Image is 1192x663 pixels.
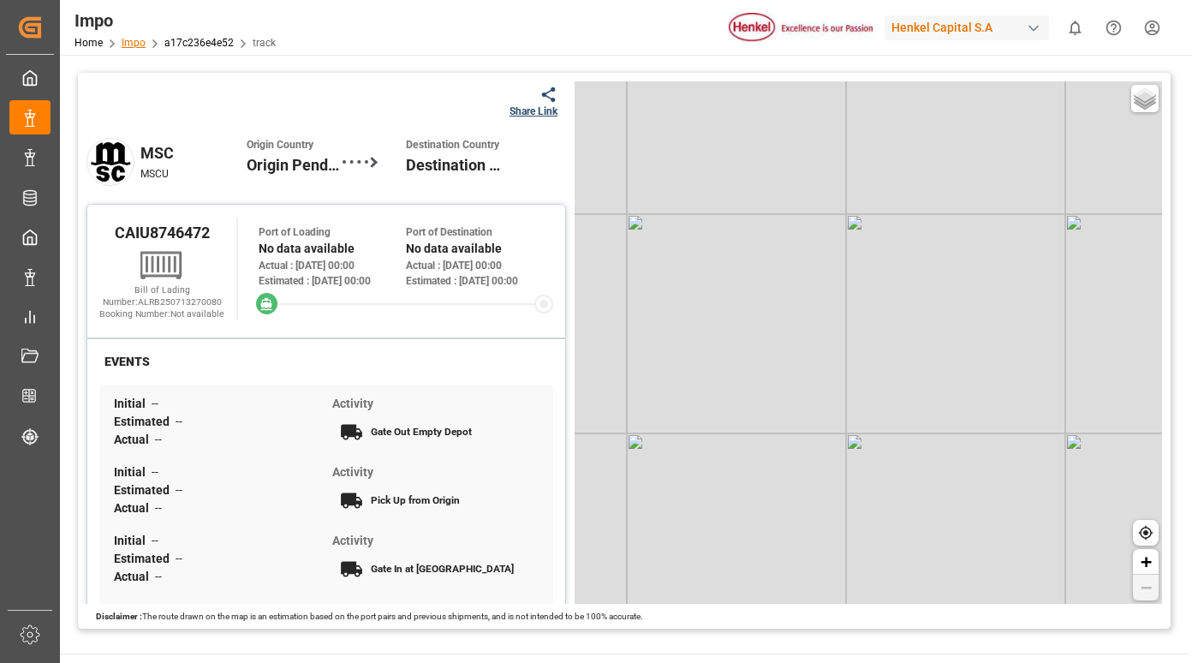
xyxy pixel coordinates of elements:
[332,397,373,410] span: Activity
[406,240,553,258] div: No data available
[259,240,406,258] div: No data available
[406,273,553,289] div: Estimated : [DATE] 00:00
[176,415,182,428] span: --
[406,138,502,186] div: Destination Pending
[152,397,158,410] span: --
[259,224,406,240] div: Port of Loading
[729,13,873,43] img: Henkel%20logo.jpg_1689854090.jpg
[1094,9,1133,47] button: Help Center
[885,11,1056,44] button: Henkel Capital S.A
[114,570,155,583] span: Actual
[164,37,234,49] a: a17c236e4e52
[96,612,142,621] span: Disclaimer :
[114,552,176,565] span: Estimated
[152,534,158,547] span: --
[140,168,169,180] span: MSCU
[1133,549,1159,575] a: Zoom in
[152,465,158,479] span: --
[99,351,155,373] div: EVENTS
[247,138,343,153] span: Origin Country
[114,602,152,616] span: Initial
[1131,85,1159,112] a: Layers
[885,15,1049,40] div: Henkel Capital S.A
[1141,551,1152,572] span: +
[152,602,158,616] span: --
[74,8,276,33] div: Impo
[114,534,152,547] span: Initial
[406,138,502,153] span: Destination Country
[1056,9,1094,47] button: show 0 new notifications
[114,397,152,410] span: Initial
[87,284,236,308] div: Bill of Lading Number: ALRB250713270080
[1133,575,1159,600] a: Zoom out
[510,104,557,119] div: Share Link
[371,426,472,438] span: Gate Out Empty Depot
[406,153,502,176] span: Destination Pending
[247,153,343,176] span: Origin Pending
[1141,576,1152,598] span: −
[142,612,643,621] span: The route drawn on the map is an estimation based on the port pairs and previous shipments, and i...
[406,258,553,273] div: Actual : [DATE] 00:00
[176,552,182,565] span: --
[114,483,176,497] span: Estimated
[259,258,406,273] div: Actual : [DATE] 00:00
[155,501,162,515] span: --
[86,138,134,186] img: msc.png
[140,141,247,164] div: MSC
[332,534,373,547] span: Activity
[155,570,162,583] span: --
[114,415,176,428] span: Estimated
[74,37,103,49] a: Home
[114,501,155,515] span: Actual
[155,433,162,446] span: --
[114,465,152,479] span: Initial
[114,433,155,446] span: Actual
[371,494,460,506] span: Pick Up from Origin
[332,465,373,479] span: Activity
[176,483,182,497] span: --
[332,602,373,616] span: Activity
[406,224,553,240] div: Port of Destination
[259,273,406,289] div: Estimated : [DATE] 00:00
[115,224,210,242] span: CAIU8746472
[247,138,343,186] div: Origin Pending
[371,563,514,575] span: Gate In at [GEOGRAPHIC_DATA]
[122,37,146,49] a: Impo
[87,308,236,320] div: Booking Number: Not available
